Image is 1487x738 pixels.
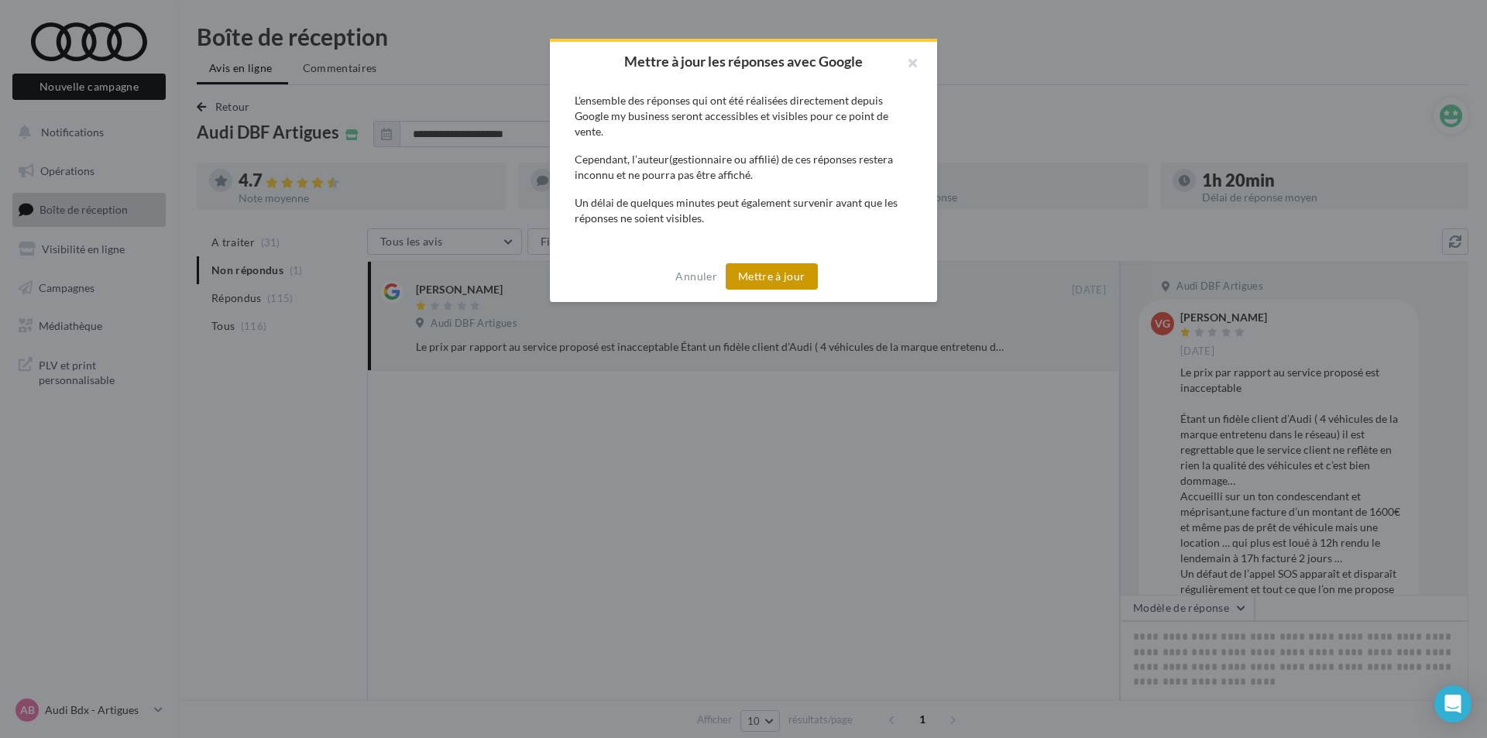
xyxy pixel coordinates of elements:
[1434,685,1472,723] div: Open Intercom Messenger
[575,54,912,68] h2: Mettre à jour les réponses avec Google
[669,267,723,286] button: Annuler
[575,152,912,183] div: Cependant, l’auteur(gestionnaire ou affilié) de ces réponses restera inconnu et ne pourra pas êtr...
[575,94,888,138] span: L'ensemble des réponses qui ont été réalisées directement depuis Google my business seront access...
[575,195,912,226] div: Un délai de quelques minutes peut également survenir avant que les réponses ne soient visibles.
[726,263,818,290] button: Mettre à jour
